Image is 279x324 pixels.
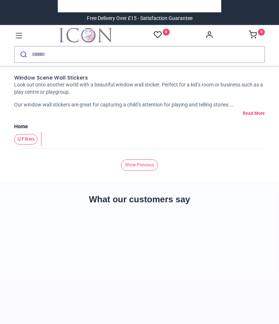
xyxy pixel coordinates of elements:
sup: 0 [163,29,170,36]
p: Our window wall stickers are great for capturing a child’s attention for playing and telling stor... [14,101,265,109]
button: Submit [15,46,32,62]
img: Icon Wall Stickers [59,28,112,42]
iframe: Customer reviews powered by Trustpilot [14,218,265,313]
iframe: Customer reviews powered by Trustpilot [63,3,216,10]
h2: What our customers say [14,193,265,206]
a: Account Info [205,33,213,39]
a: 0 [154,31,170,40]
p: Look out onto another world with a beautiful window wall sticker. Perfect for a kid’s room or bus... [14,81,265,96]
div: Free Delivery Over £15 - Satisfaction Guarantee [87,15,193,22]
a: Show Previous [121,159,158,171]
h1: Window Scene Wall Stickers [14,74,265,82]
button: Filters [14,134,37,145]
a: 0 [249,33,265,39]
sup: 0 [258,29,265,36]
a: Logo of Icon Wall Stickers [59,28,112,42]
a: Home [14,123,28,130]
